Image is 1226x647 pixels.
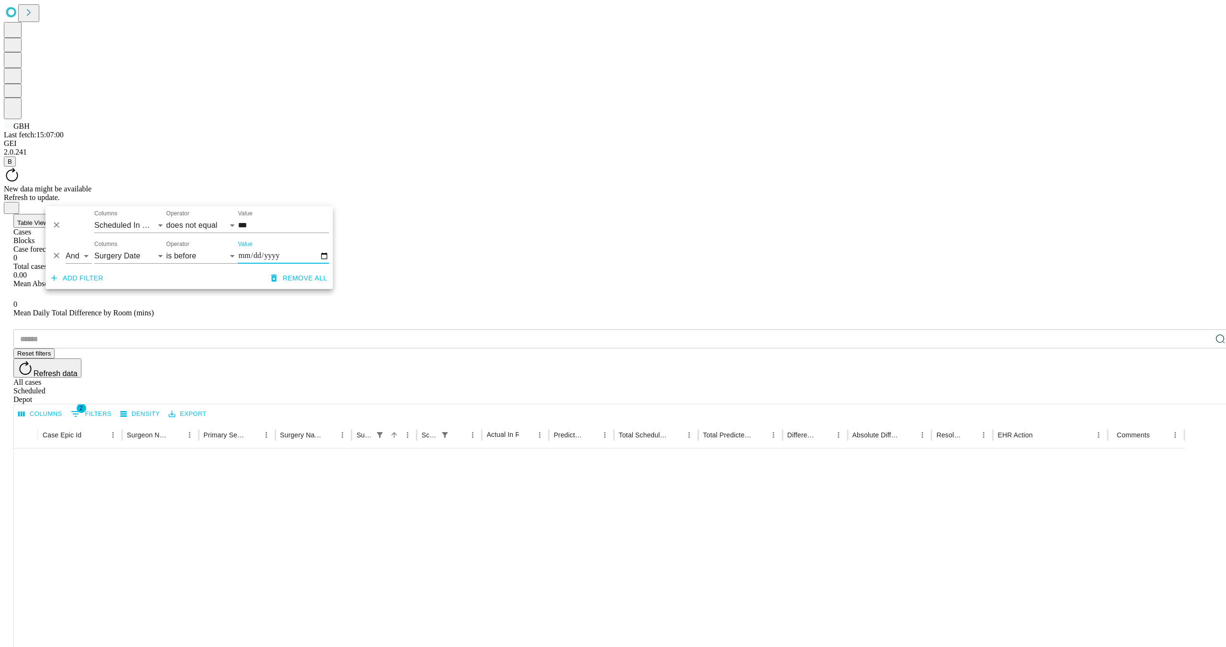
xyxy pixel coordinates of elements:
div: does not equal [166,218,238,233]
button: Select columns [16,407,65,422]
div: Surgery Name [280,431,322,439]
span: 2 [77,403,86,413]
div: Surgeon Name [127,431,169,439]
button: Menu [1169,428,1182,442]
button: Menu [1092,428,1105,442]
button: Menu [682,428,696,442]
button: Sort [322,428,336,442]
button: Sort [585,428,598,442]
div: Surgery Date [94,248,166,264]
label: Operator [166,240,189,248]
button: Sort [246,428,260,442]
button: Sort [520,428,533,442]
label: Columns [94,240,117,248]
span: Mean Daily Total Difference by Room (mins) [13,309,154,317]
button: Menu [106,428,120,442]
div: 1 active filter [438,428,452,442]
div: Total Predicted Duration [703,431,752,439]
button: Add filter [47,269,107,287]
div: Surgery Date [356,431,372,439]
label: Value [238,210,252,218]
div: New data might be available [4,185,1222,193]
div: 2.0.241 [4,148,1222,156]
span: Mean Absolute Difference (mins) [13,279,116,288]
button: Menu [767,428,780,442]
button: Delete [49,248,64,263]
div: Primary Service [204,431,245,439]
span: Last fetch: 15:07:00 [4,131,64,139]
span: B [8,158,12,165]
span: 0.00 [13,271,27,279]
button: Menu [401,428,414,442]
div: Comments [1117,431,1150,439]
div: Scheduled In Room Duration [421,431,437,439]
button: Show filters [438,428,452,442]
button: Reset filters [13,348,55,358]
button: Refresh data [13,358,81,378]
span: Actual In Room Duration [487,431,561,438]
button: Menu [466,428,479,442]
button: Sort [753,428,767,442]
div: Total Scheduled Duration [619,431,668,439]
div: 1 active filter [373,428,386,442]
span: Case forecaster [13,245,60,253]
button: Close [4,202,19,214]
div: Resolved in EHR [936,431,963,439]
button: Menu [916,428,929,442]
span: Table View [17,219,48,226]
button: Sort [1151,428,1164,442]
button: Sort [82,428,96,442]
button: Menu [183,428,196,442]
div: Predicted In Room Duration [554,431,584,439]
span: GBH [13,122,30,130]
button: Export [166,407,209,422]
div: Logic operator [66,248,92,264]
div: EHR Action [998,431,1033,439]
div: Case Epic Id [43,431,81,439]
button: Menu [336,428,349,442]
div: is before [166,248,238,264]
button: Density [118,407,162,422]
div: GEI [4,139,1222,148]
button: Menu [977,428,990,442]
button: Sort [902,428,916,442]
button: Sort [170,428,183,442]
div: Difference [787,431,817,439]
label: Columns [94,210,117,218]
button: Sort [453,428,466,442]
label: Value [238,240,252,248]
button: Sort [669,428,682,442]
button: Show filters [68,406,114,422]
button: Menu [832,428,845,442]
div: Refresh to update. [4,193,1222,202]
button: Menu [260,428,273,442]
div: Scheduled In Room Duration [94,218,166,233]
button: Delete [49,218,64,232]
button: Table View [13,214,61,228]
span: Reset filters [17,350,51,357]
button: Menu [533,428,546,442]
div: New data might be availableRefresh to update.Close [4,167,1222,214]
button: Sort [964,428,977,442]
span: 0 [13,254,17,262]
span: Refresh data [34,369,78,378]
button: Sort [818,428,832,442]
button: Remove all [267,269,331,287]
button: Sort [1033,428,1047,442]
span: 0 [13,300,17,308]
span: Total cases [13,262,47,270]
div: Absolute Difference [852,431,902,439]
label: Operator [166,210,189,218]
button: B [4,156,16,167]
button: Menu [598,428,612,442]
button: Show filters [373,428,386,442]
button: Sort [387,428,401,442]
